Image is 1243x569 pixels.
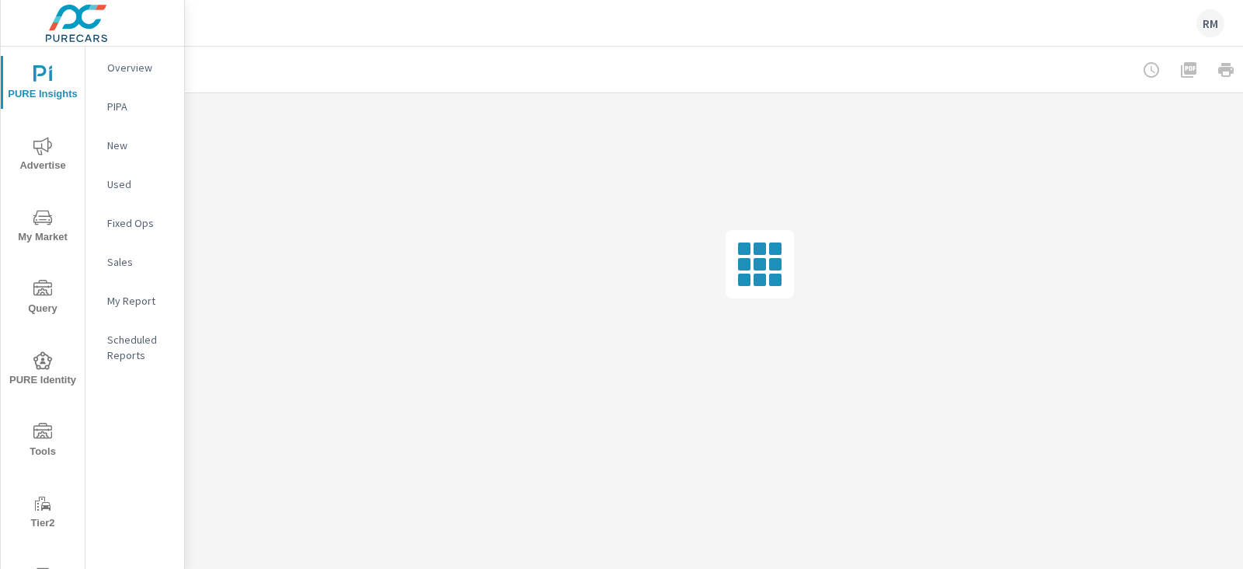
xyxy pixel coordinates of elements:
[107,60,172,75] p: Overview
[5,351,80,389] span: PURE Identity
[107,138,172,153] p: New
[107,215,172,231] p: Fixed Ops
[85,328,184,367] div: Scheduled Reports
[85,250,184,274] div: Sales
[85,211,184,235] div: Fixed Ops
[85,95,184,118] div: PIPA
[85,289,184,312] div: My Report
[5,423,80,461] span: Tools
[5,280,80,318] span: Query
[107,293,172,309] p: My Report
[85,56,184,79] div: Overview
[1196,9,1224,37] div: RM
[85,134,184,157] div: New
[107,99,172,114] p: PIPA
[85,173,184,196] div: Used
[107,254,172,270] p: Sales
[5,494,80,532] span: Tier2
[5,65,80,103] span: PURE Insights
[107,176,172,192] p: Used
[107,332,172,363] p: Scheduled Reports
[5,137,80,175] span: Advertise
[5,208,80,246] span: My Market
